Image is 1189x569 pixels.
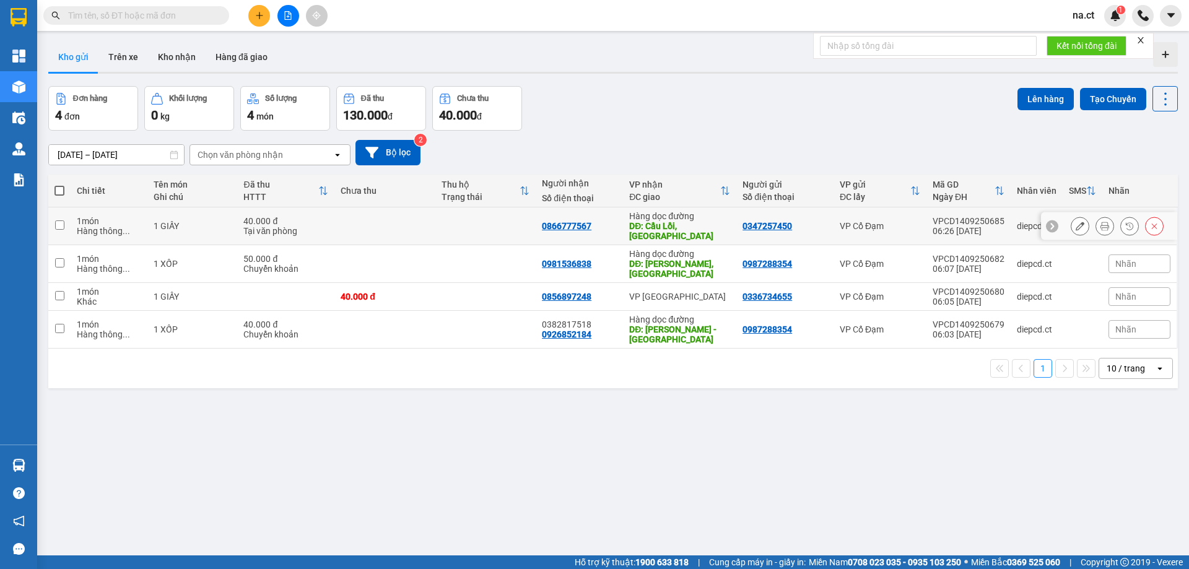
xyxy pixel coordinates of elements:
[12,111,25,124] img: warehouse-icon
[284,11,292,20] span: file-add
[820,36,1037,56] input: Nhập số tổng đài
[809,555,961,569] span: Miền Nam
[840,324,920,334] div: VP Cổ Đạm
[12,80,25,93] img: warehouse-icon
[1153,42,1178,67] div: Tạo kho hàng mới
[1160,5,1182,27] button: caret-down
[77,319,141,329] div: 1 món
[64,111,80,121] span: đơn
[1165,10,1177,21] span: caret-down
[629,221,730,241] div: DĐ: Cầu Lồi, Diễn Châu
[629,315,730,324] div: Hàng dọc đường
[1017,186,1056,196] div: Nhân viên
[144,86,234,131] button: Khối lượng0kg
[51,11,60,20] span: search
[933,226,1004,236] div: 06:26 [DATE]
[123,226,130,236] span: ...
[629,249,730,259] div: Hàng dọc đường
[77,329,141,339] div: Hàng thông thường
[933,287,1004,297] div: VPCD1409250680
[243,192,318,202] div: HTTT
[247,108,254,123] span: 4
[1017,324,1056,334] div: diepcd.ct
[933,254,1004,264] div: VPCD1409250682
[1069,186,1086,196] div: SMS
[1118,6,1123,14] span: 1
[933,216,1004,226] div: VPCD1409250685
[154,324,231,334] div: 1 XỐP
[154,221,231,231] div: 1 GIẤY
[1063,7,1104,23] span: na.ct
[1110,10,1121,21] img: icon-new-feature
[1069,555,1071,569] span: |
[1063,175,1102,207] th: Toggle SortBy
[840,292,920,302] div: VP Cổ Đạm
[629,211,730,221] div: Hàng dọc đường
[933,192,995,202] div: Ngày ĐH
[243,226,328,236] div: Tại văn phòng
[55,108,62,123] span: 4
[542,178,617,188] div: Người nhận
[243,254,328,264] div: 50.000 đ
[743,324,792,334] div: 0987288354
[623,175,736,207] th: Toggle SortBy
[13,515,25,527] span: notification
[1017,259,1056,269] div: diepcd.ct
[1120,558,1129,567] span: copyright
[629,292,730,302] div: VP [GEOGRAPHIC_DATA]
[240,86,330,131] button: Số lượng4món
[388,111,393,121] span: đ
[432,86,522,131] button: Chưa thu40.000đ
[11,8,27,27] img: logo-vxr
[848,557,961,567] strong: 0708 023 035 - 0935 103 250
[265,94,297,103] div: Số lượng
[926,175,1011,207] th: Toggle SortBy
[1138,10,1149,21] img: phone-icon
[971,555,1060,569] span: Miền Bắc
[1071,217,1089,235] div: Sửa đơn hàng
[442,180,520,189] div: Thu hộ
[1117,6,1125,14] sup: 1
[1017,221,1056,231] div: diepcd.ct
[1155,363,1165,373] svg: open
[68,9,214,22] input: Tìm tên, số ĐT hoặc mã đơn
[743,180,827,189] div: Người gửi
[629,180,720,189] div: VP nhận
[743,292,792,302] div: 0336734655
[151,108,158,123] span: 0
[154,180,231,189] div: Tên món
[1115,324,1136,334] span: Nhãn
[442,192,520,202] div: Trạng thái
[629,259,730,279] div: DĐ: Liêm Tuyền, Hà Nam
[1047,36,1126,56] button: Kết nối tổng đài
[198,149,283,161] div: Chọn văn phòng nhận
[154,292,231,302] div: 1 GIẤY
[48,86,138,131] button: Đơn hàng4đơn
[341,292,429,302] div: 40.000 đ
[933,297,1004,306] div: 06:05 [DATE]
[698,555,700,569] span: |
[964,560,968,565] span: ⚪️
[312,11,321,20] span: aim
[709,555,806,569] span: Cung cấp máy in - giấy in:
[12,142,25,155] img: warehouse-icon
[255,11,264,20] span: plus
[77,264,141,274] div: Hàng thông thường
[542,193,617,203] div: Số điện thoại
[840,259,920,269] div: VP Cổ Đạm
[13,487,25,499] span: question-circle
[341,186,429,196] div: Chưa thu
[237,175,334,207] th: Toggle SortBy
[542,292,591,302] div: 0856897248
[243,319,328,329] div: 40.000 đ
[575,555,689,569] span: Hỗ trợ kỹ thuật:
[49,145,184,165] input: Select a date range.
[206,42,277,72] button: Hàng đã giao
[333,150,342,160] svg: open
[542,319,617,329] div: 0382817518
[933,180,995,189] div: Mã GD
[12,459,25,472] img: warehouse-icon
[277,5,299,27] button: file-add
[1017,88,1074,110] button: Lên hàng
[48,42,98,72] button: Kho gửi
